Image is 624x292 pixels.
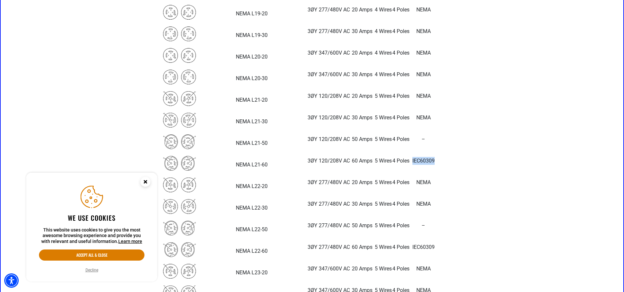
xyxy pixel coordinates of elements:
[375,157,392,165] p: 5 Wires
[410,114,437,122] p: NEMA
[350,135,374,143] p: 50 Amps
[410,265,437,273] p: NEMA
[392,265,409,273] p: 4 Poles
[236,54,268,60] strong: NEMA L20-20
[308,200,350,208] p: 3ØY 277/480V AC
[350,114,374,122] p: 30 Amps
[375,71,392,78] p: 4 Wires
[392,49,409,57] p: 4 Poles
[163,199,196,214] img: NEMA L22-30
[350,92,374,100] p: 20 Amps
[392,71,409,78] p: 4 Poles
[375,114,392,122] p: 5 Wires
[350,200,374,208] p: 30 Amps
[4,273,19,288] div: Accessibility Menu
[350,49,374,57] p: 20 Amps
[163,26,196,41] img: NEMA L19-30
[163,156,196,171] img: NEMA L21-60
[392,135,409,143] p: 4 Poles
[375,135,392,143] p: 5 Wires
[39,227,144,245] p: This website uses cookies to give you the most awesome browsing experience and provide you with r...
[350,157,374,165] p: 60 Amps
[392,114,409,122] p: 4 Poles
[163,113,196,128] img: NEMA L21-30
[163,221,196,235] img: NEMA L22-50
[375,222,392,230] p: 5 Wires
[163,178,196,192] img: NEMA L22-20
[410,222,437,230] p: –
[236,248,268,254] strong: NEMA L22-60
[308,243,350,251] p: 3ØY 277/480V AC
[236,97,268,103] strong: NEMA L21-20
[308,265,350,273] p: 3ØY 347/600V AC
[236,10,268,17] strong: NEMA L19-20
[410,179,437,186] p: NEMA
[392,6,409,14] p: 4 Poles
[236,118,268,125] strong: NEMA L21-30
[392,222,409,230] p: 4 Poles
[410,243,437,251] p: IEC60309
[375,179,392,186] p: 5 Wires
[410,92,437,100] p: NEMA
[308,157,350,165] p: 3ØY 120/208V AC
[410,157,437,165] p: IEC60309
[134,173,157,193] button: Close this option
[236,205,268,211] strong: NEMA L22-30
[410,6,437,14] p: NEMA
[308,92,350,100] p: 3ØY 120/208V AC
[236,140,268,146] strong: NEMA L21-50
[350,243,374,251] p: 60 Amps
[375,92,392,100] p: 5 Wires
[375,200,392,208] p: 5 Wires
[375,49,392,57] p: 4 Wires
[350,179,374,186] p: 20 Amps
[236,162,268,168] strong: NEMA L21-60
[236,226,268,232] strong: NEMA L22-50
[410,49,437,57] p: NEMA
[118,239,142,244] a: This website uses cookies to give you the most awesome browsing experience and provide you with r...
[392,157,409,165] p: 4 Poles
[39,214,144,222] h2: We use cookies
[410,200,437,208] p: NEMA
[236,32,268,38] strong: NEMA L19-30
[308,49,350,57] p: 3ØY 347/600V AC
[410,27,437,35] p: NEMA
[308,179,350,186] p: 3ØY 277/480V AC
[375,243,392,251] p: 5 Wires
[410,71,437,78] p: NEMA
[392,243,409,251] p: 4 Poles
[308,27,350,35] p: 3ØY 277/480V AC
[236,269,268,276] strong: NEMA L23-20
[392,27,409,35] p: 4 Poles
[308,71,350,78] p: 3ØY 347/600V AC
[236,75,268,81] strong: NEMA L20-30
[392,200,409,208] p: 4 Poles
[163,70,196,84] img: NEMA L20-30
[308,6,350,14] p: 3ØY 277/480V AC
[375,6,392,14] p: 4 Wires
[163,5,196,20] img: NEMA L19-20
[350,265,374,273] p: 20 Amps
[375,27,392,35] p: 4 Wires
[236,183,268,189] strong: NEMA L22-20
[308,135,350,143] p: 3ØY 120/208V AC
[163,48,196,63] img: NEMA L20-20
[350,222,374,230] p: 50 Amps
[163,264,196,279] img: NEMA L23-20
[350,71,374,78] p: 30 Amps
[26,173,157,282] aside: Cookie Consent
[410,135,437,143] p: –
[163,134,196,149] img: NEMA L21-50
[308,222,350,230] p: 3ØY 277/480V AC
[350,6,374,14] p: 20 Amps
[350,27,374,35] p: 30 Amps
[308,114,350,122] p: 3ØY 120/208V AC
[39,249,144,261] button: Accept all & close
[84,267,100,273] button: Decline
[375,265,392,273] p: 5 Wires
[392,179,409,186] p: 4 Poles
[163,91,196,106] img: NEMA L21-20
[392,92,409,100] p: 4 Poles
